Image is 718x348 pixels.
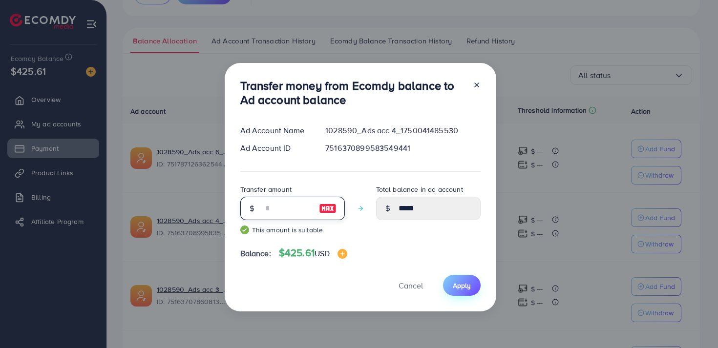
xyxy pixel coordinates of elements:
[453,281,471,290] span: Apply
[319,203,337,214] img: image
[240,184,292,194] label: Transfer amount
[279,247,348,259] h4: $425.61
[315,248,330,259] span: USD
[386,275,435,296] button: Cancel
[376,184,463,194] label: Total balance in ad account
[338,249,347,259] img: image
[443,275,481,296] button: Apply
[399,280,423,291] span: Cancel
[240,225,345,235] small: This amount is suitable
[317,143,488,154] div: 7516370899583549441
[676,304,711,341] iframe: Chat
[232,143,318,154] div: Ad Account ID
[232,125,318,136] div: Ad Account Name
[317,125,488,136] div: 1028590_Ads acc 4_1750041485530
[240,225,249,234] img: guide
[240,79,465,107] h3: Transfer money from Ecomdy balance to Ad account balance
[240,248,271,259] span: Balance:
